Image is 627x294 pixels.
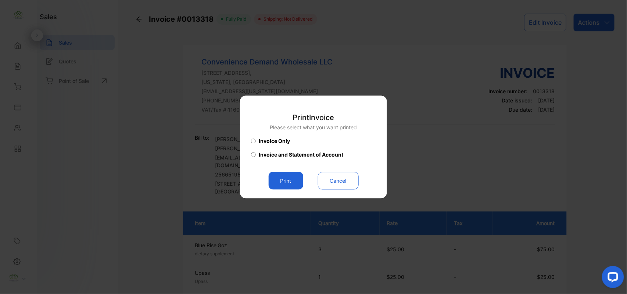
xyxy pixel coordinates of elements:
[270,124,357,132] p: Please select what you want printed
[269,172,303,190] button: Print
[596,263,627,294] iframe: LiveChat chat widget
[270,112,357,123] p: Print Invoice
[259,151,343,159] span: Invoice and Statement of Account
[318,172,359,190] button: Cancel
[259,137,290,145] span: Invoice Only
